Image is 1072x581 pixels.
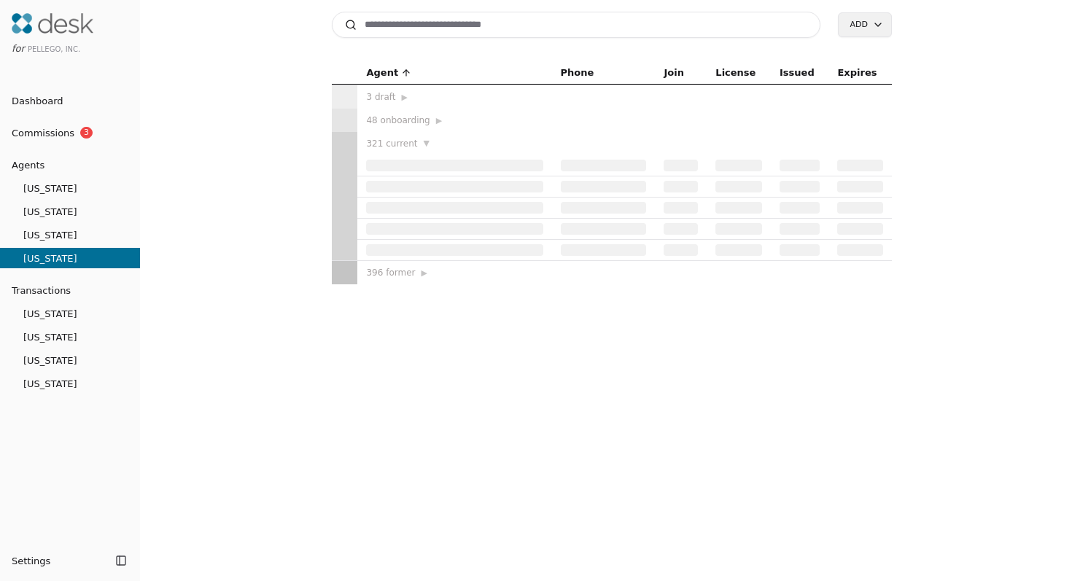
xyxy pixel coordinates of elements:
span: Agent [366,65,398,81]
span: ▶ [436,114,442,128]
span: Pellego, Inc. [28,45,80,53]
span: 3 [80,127,93,139]
div: 3 draft [366,90,543,104]
span: Expires [837,65,877,81]
span: Settings [12,553,50,569]
span: ▶ [422,267,427,280]
span: License [715,65,756,81]
button: Add [838,12,892,37]
span: Join [664,65,683,81]
span: Issued [780,65,815,81]
div: 396 former [366,265,543,280]
span: Phone [561,65,594,81]
span: ▶ [402,91,408,104]
span: ▼ [424,137,430,150]
div: 48 onboarding [366,113,543,128]
span: 321 current [366,136,417,151]
span: for [12,43,25,54]
button: Settings [6,549,111,572]
img: Desk [12,13,93,34]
